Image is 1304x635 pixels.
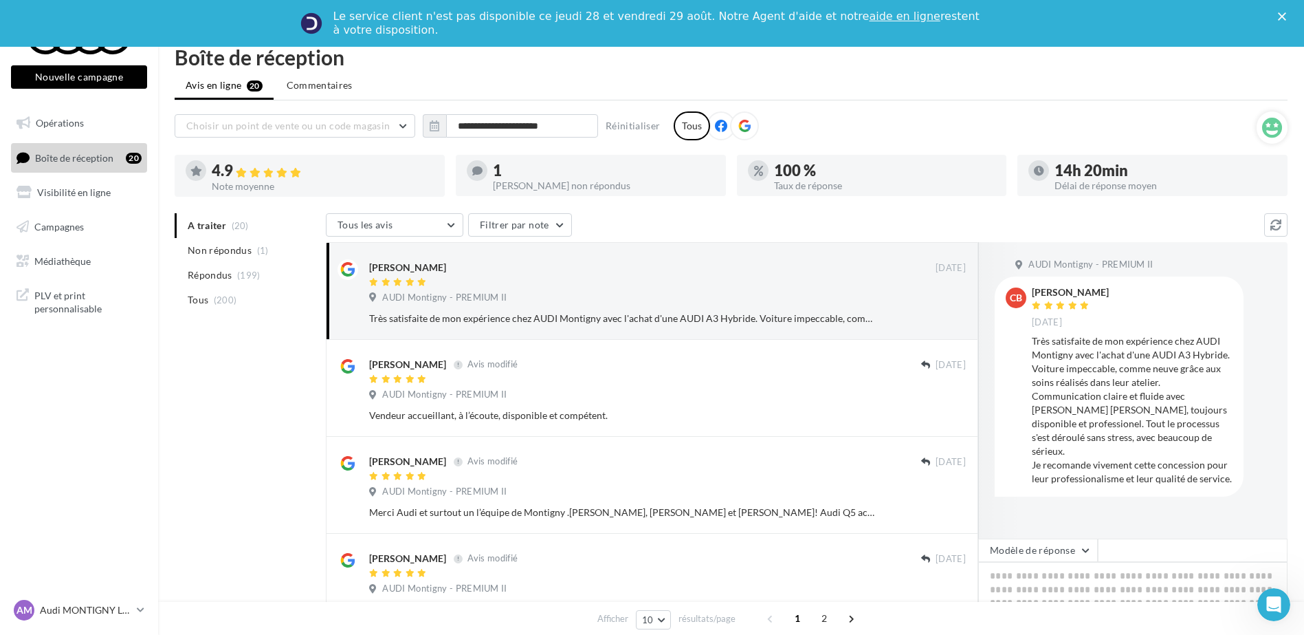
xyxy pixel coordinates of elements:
a: aide en ligne [869,10,940,23]
span: Boîte de réception [35,151,113,163]
span: Visibilité en ligne [37,186,111,198]
div: [PERSON_NAME] non répondus [493,181,715,191]
div: Note moyenne [212,182,434,191]
span: Tous les avis [338,219,393,230]
a: Boîte de réception20 [8,143,150,173]
span: CB [1010,291,1022,305]
span: AUDI Montigny - PREMIUM II [1028,259,1153,271]
span: AUDI Montigny - PREMIUM II [382,583,507,595]
a: PLV et print personnalisable [8,281,150,321]
span: PLV et print personnalisable [34,286,142,316]
span: [DATE] [936,262,966,275]
button: Modèle de réponse [978,539,1098,562]
span: [DATE] [936,553,966,566]
img: Profile image for Service-Client [300,12,322,34]
div: [PERSON_NAME] [369,358,446,372]
span: (200) [214,294,237,305]
span: Avis modifié [467,456,518,467]
button: Nouvelle campagne [11,65,147,89]
div: Délai de réponse moyen [1054,181,1277,191]
iframe: Intercom live chat [1257,588,1290,621]
span: (199) [237,270,261,281]
span: 1 [786,607,808,629]
div: 14h 20min [1054,163,1277,178]
div: [PERSON_NAME] [369,455,446,469]
span: (1) [257,245,269,256]
span: AUDI Montigny - PREMIUM II [382,486,507,498]
span: Médiathèque [34,255,91,266]
div: Très satisfaite de mon expérience chez AUDI Montigny avec l'achat d'une AUDI A3 Hybride. Voiture ... [369,312,876,325]
div: 1 [493,163,715,178]
span: Non répondus [188,244,252,257]
div: Fermer [1278,12,1292,21]
div: Le service client n'est pas disponible ce jeudi 28 et vendredi 29 août. Notre Agent d'aide et not... [333,10,982,37]
a: AM Audi MONTIGNY LE BRETONNE [11,597,147,623]
span: Afficher [597,612,628,625]
span: 2 [813,607,835,629]
a: Médiathèque [8,247,150,276]
span: résultats/page [678,612,736,625]
span: Avis modifié [467,359,518,370]
span: [DATE] [1032,316,1062,329]
span: Choisir un point de vente ou un code magasin [186,120,390,131]
div: [PERSON_NAME] [369,261,446,275]
span: Campagnes [34,221,84,233]
button: Réinitialiser [600,118,666,134]
span: [DATE] [936,359,966,372]
button: Choisir un point de vente ou un code magasin [175,114,415,138]
span: AUDI Montigny - PREMIUM II [382,389,507,401]
div: Tous [674,111,710,140]
span: [DATE] [936,456,966,469]
div: [PERSON_NAME] [369,552,446,566]
a: Visibilité en ligne [8,178,150,207]
div: Très satisfaite de mon expérience chez AUDI Montigny avec l'achat d'une AUDI A3 Hybride. Voiture ... [1032,334,1233,486]
span: Répondus [188,268,232,282]
div: 100 % [774,163,996,178]
div: 4.9 [212,163,434,179]
div: 20 [126,153,142,164]
a: Campagnes [8,213,150,241]
div: Merci Audi et surtout un l’équipe de Montigny .[PERSON_NAME], [PERSON_NAME] et [PERSON_NAME]! Aud... [369,506,876,519]
div: Boîte de réception [175,47,1288,67]
span: Tous [188,293,208,307]
a: Opérations [8,109,150,138]
div: [PERSON_NAME] [1032,288,1109,297]
div: Vendeur accueillant, à l’écoute, disponible et compétent. [369,409,876,422]
button: Tous les avis [326,213,463,237]
span: Commentaires [287,78,353,92]
span: Avis modifié [467,553,518,564]
span: AUDI Montigny - PREMIUM II [382,292,507,304]
span: AM [16,603,32,617]
button: Filtrer par note [468,213,572,237]
div: Taux de réponse [774,181,996,191]
p: Audi MONTIGNY LE BRETONNE [40,603,131,617]
button: 10 [636,610,671,629]
span: Opérations [36,117,84,129]
span: 10 [642,614,654,625]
